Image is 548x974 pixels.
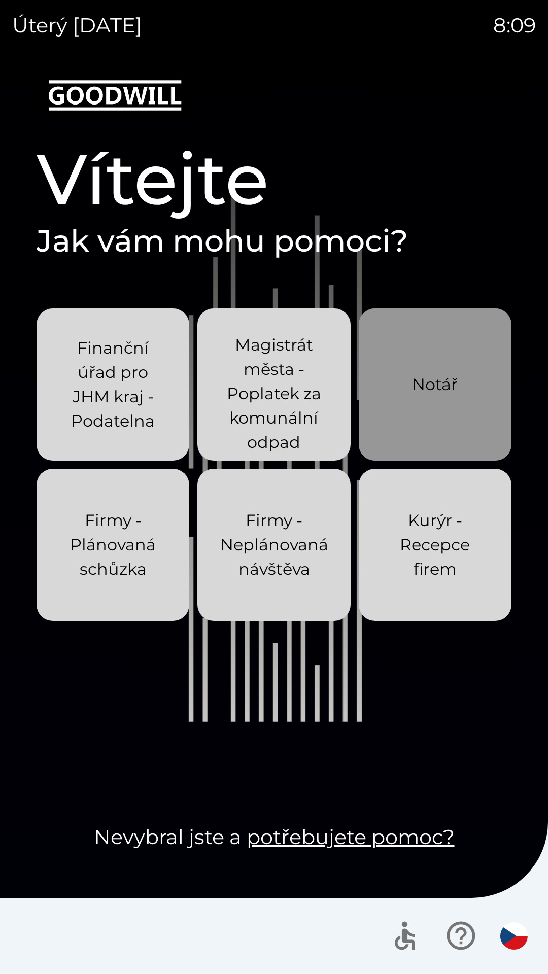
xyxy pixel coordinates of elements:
button: Notář [359,308,511,461]
button: Firmy - Neplánovaná návštěva [197,469,350,621]
button: Magistrát města - Poplatek za komunální odpad [197,308,350,461]
p: Finanční úřad pro JHM kraj - Podatelna [61,336,165,433]
h2: Jak vám mohu pomoci? [37,222,511,260]
p: Firmy - Plánovaná schůzka [61,508,165,581]
p: 8:09 [493,10,536,41]
button: Firmy - Plánovaná schůzka [37,469,189,621]
h1: Vítejte [37,136,511,222]
img: cs flag [500,922,528,950]
p: úterý [DATE] [12,10,142,41]
button: Kurýr - Recepce firem [359,469,511,621]
button: Finanční úřad pro JHM kraj - Podatelna [37,308,189,461]
p: Kurýr - Recepce firem [383,508,487,581]
p: Magistrát města - Poplatek za komunální odpad [222,333,326,455]
p: Firmy - Neplánovaná návštěva [220,508,328,581]
p: Nevybral jste a [37,822,511,852]
a: potřebujete pomoc? [247,824,455,849]
p: Notář [412,372,458,397]
img: Logo [37,71,511,120]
